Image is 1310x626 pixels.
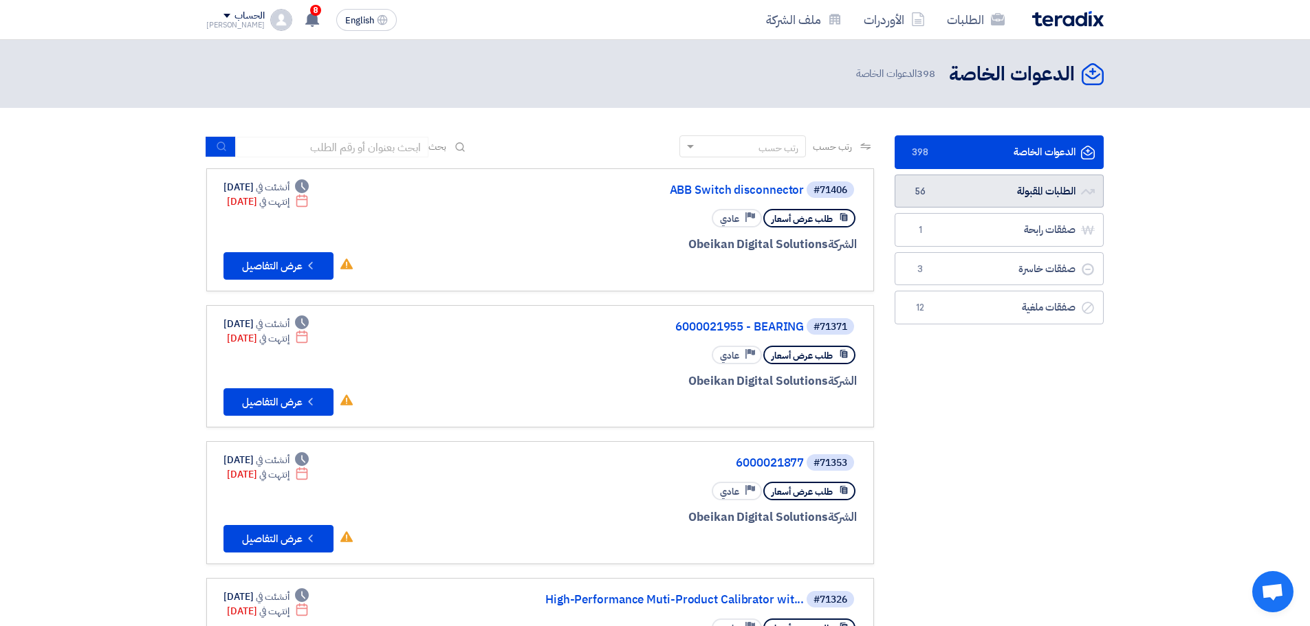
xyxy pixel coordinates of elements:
[895,135,1104,169] a: الدعوات الخاصة398
[1252,571,1293,612] div: Open chat
[526,508,857,526] div: Obeikan Digital Solutions
[529,594,804,606] a: High-Performance Muti-Product Calibrator wit...
[720,485,739,498] span: عادي
[227,467,309,482] div: [DATE]
[223,180,309,194] div: [DATE]
[814,322,847,332] div: #71371
[529,184,804,197] a: ABB Switch disconnector
[227,604,309,618] div: [DATE]
[227,331,309,346] div: [DATE]
[223,388,334,416] button: عرض التفاصيل
[256,453,289,467] span: أنشئت في
[720,349,739,362] span: عادي
[223,252,334,280] button: عرض التفاصيل
[256,590,289,604] span: أنشئت في
[227,194,309,209] div: [DATE]
[720,212,739,225] span: عادي
[813,139,852,154] span: رتب حسب
[1032,11,1104,27] img: Teradix logo
[755,3,853,36] a: ملف الشركة
[336,9,397,31] button: English
[526,372,857,390] div: Obeikan Digital Solutions
[206,21,265,29] div: [PERSON_NAME]
[345,16,374,25] span: English
[259,467,289,482] span: إنتهت في
[828,236,858,253] span: الشركة
[853,3,936,36] a: الأوردرات
[856,66,938,82] span: الدعوات الخاصة
[814,595,847,605] div: #71326
[912,185,928,199] span: 56
[529,321,804,333] a: 6000021955 - BEARING
[895,175,1104,208] a: الطلبات المقبولة56
[814,186,847,195] div: #71406
[310,5,321,16] span: 8
[912,301,928,315] span: 12
[758,141,798,155] div: رتب حسب
[936,3,1016,36] a: الطلبات
[529,457,804,469] a: 6000021877
[223,525,334,552] button: عرض التفاصيل
[917,66,935,81] span: 398
[828,372,858,390] span: الشركة
[912,146,928,159] span: 398
[772,485,833,498] span: طلب عرض أسعار
[895,213,1104,247] a: صفقات رابحة1
[259,194,289,209] span: إنتهت في
[912,223,928,237] span: 1
[526,236,857,254] div: Obeikan Digital Solutions
[772,212,833,225] span: طلب عرض أسعار
[814,458,847,468] div: #71353
[895,291,1104,324] a: صفقات ملغية12
[895,252,1104,286] a: صفقات خاسرة3
[259,331,289,346] span: إنتهت في
[223,317,309,331] div: [DATE]
[912,262,928,276] span: 3
[223,453,309,467] div: [DATE]
[772,349,833,362] span: طلب عرض أسعار
[428,139,446,154] span: بحث
[256,180,289,194] span: أنشئت في
[949,61,1075,88] h2: الدعوات الخاصة
[234,10,264,22] div: الحساب
[270,9,292,31] img: profile_test.png
[223,590,309,604] div: [DATE]
[828,508,858,526] span: الشركة
[259,604,289,618] span: إنتهت في
[256,317,289,331] span: أنشئت في
[236,137,428,157] input: ابحث بعنوان أو رقم الطلب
